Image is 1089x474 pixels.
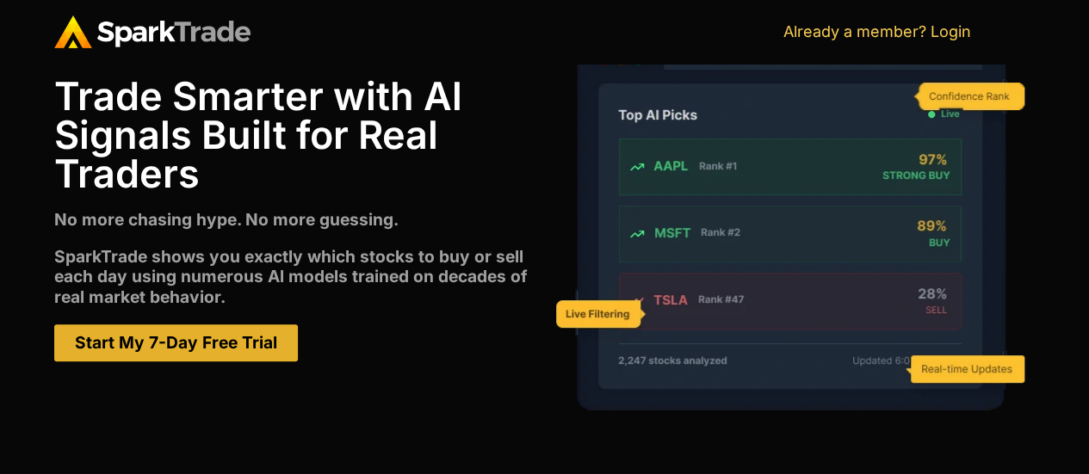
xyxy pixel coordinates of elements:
[54,247,545,307] p: SparkTrade shows you exactly which stocks to buy or sell each day using numerous Al models traine...
[54,210,545,230] p: No more chasing hype. No more guessing.
[783,22,971,40] a: Already a member? Login
[54,77,545,193] h1: Trade Smarter with Al Signals Built for Real Traders
[75,335,277,351] span: Start My 7-Day Free Trial
[54,324,298,361] a: Start My 7-Day Free Trial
